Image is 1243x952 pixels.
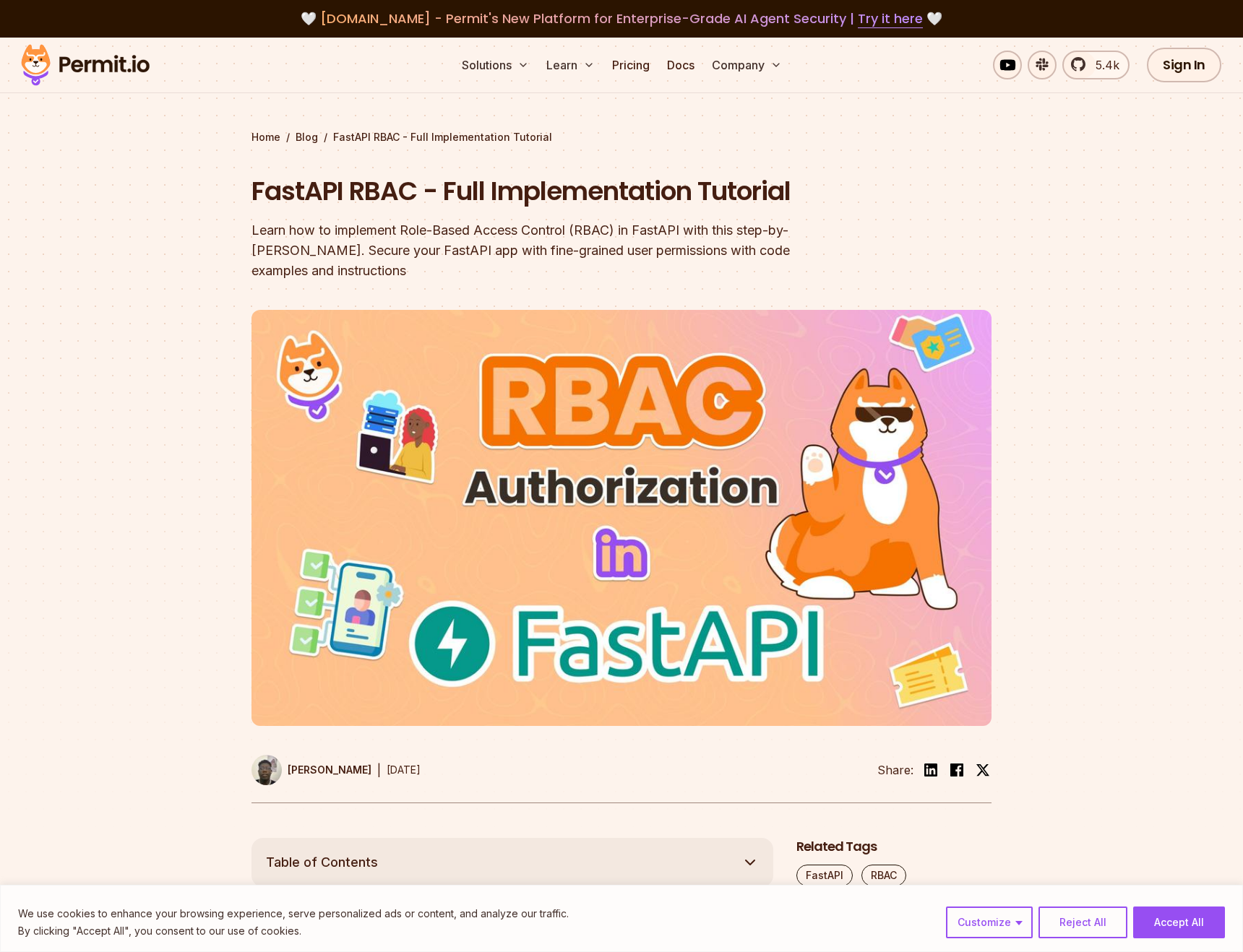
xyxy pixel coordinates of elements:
[1087,56,1119,74] span: 5.4k
[922,761,939,779] img: linkedin
[796,838,992,856] h2: Related Tags
[266,852,378,873] span: Table of Contents
[606,51,655,79] a: Pricing
[18,905,569,922] p: We use cookies to enhance your browsing experience, serve personalized ads or content, and analyz...
[877,761,913,779] li: Share:
[251,310,992,726] img: FastAPI RBAC - Full Implementation Tutorial
[288,763,371,777] p: [PERSON_NAME]
[251,130,280,144] a: Home
[796,865,853,886] a: FastAPI
[1038,906,1127,938] button: Reject All
[251,755,282,785] img: Uma Victor
[251,173,807,209] h1: FastAPI RBAC - Full Implementation Tutorial
[976,763,990,777] img: twitter
[861,865,906,886] a: RBAC
[948,761,965,779] img: facebook
[858,9,923,28] a: Try it here
[661,51,700,79] a: Docs
[456,51,535,79] button: Solutions
[946,906,1033,938] button: Customize
[1062,51,1130,79] a: 5.4k
[14,40,156,90] img: Permit logo
[251,220,807,281] div: Learn how to implement Role-Based Access Control (RBAC) in FastAPI with this step-by-[PERSON_NAME...
[251,838,773,887] button: Table of Contents
[1133,906,1225,938] button: Accept All
[377,761,381,779] div: |
[18,922,569,940] p: By clicking "Accept All", you consent to our use of cookies.
[35,9,1208,29] div: 🤍 🤍
[320,9,923,27] span: [DOMAIN_NAME] - Permit's New Platform for Enterprise-Grade AI Agent Security |
[541,51,601,79] button: Learn
[387,763,421,776] time: [DATE]
[251,755,371,785] a: [PERSON_NAME]
[296,130,318,144] a: Blog
[1147,48,1221,82] a: Sign In
[706,51,788,79] button: Company
[251,130,992,144] div: / /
